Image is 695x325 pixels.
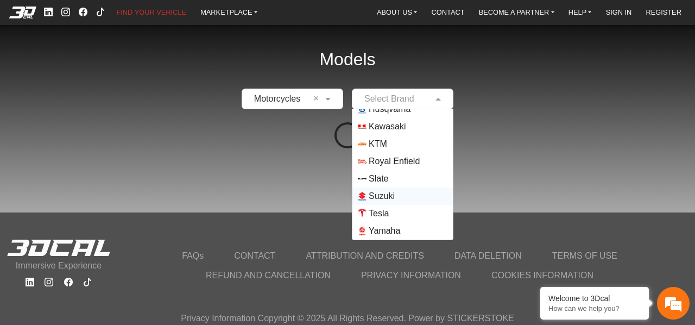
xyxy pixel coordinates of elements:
span: Tesla [369,207,389,220]
span: Conversation [5,256,73,264]
div: Welcome to 3Dcal [548,294,641,303]
a: ATTRIBUTION AND CREDITS [299,246,431,266]
img: Yamaha [358,227,367,235]
a: BECOME A PARTNER [475,5,559,19]
a: FIND YOUR VEHICLE [112,5,191,19]
div: Minimize live chat window [178,5,204,32]
a: MARKETPLACE [196,5,262,19]
a: PRIVACY INFORMATION [355,266,467,285]
span: Kawasaki [369,120,406,133]
img: Husqvarna [358,105,367,114]
span: Suzuki [369,190,395,203]
a: REGISTER [641,5,685,19]
img: Royal Enfield [358,157,367,166]
span: Husqvarna [369,103,410,116]
a: COOKIES INFORMATION [485,266,600,285]
h2: Models [319,35,375,84]
a: FAQs [175,246,210,266]
a: HELP [564,5,596,19]
div: FAQs [73,237,140,271]
p: Immersive Experience [7,259,111,272]
span: Clean Field [313,92,323,105]
a: CONTACT [427,5,469,19]
span: Slate [369,172,388,185]
div: Chat with us now [73,57,199,71]
img: KTM [358,140,367,148]
a: TERMS OF USE [546,246,624,266]
p: How can we help you? [548,304,641,312]
div: Navigation go back [12,56,28,72]
ng-dropdown-panel: Options List [352,109,453,240]
div: Articles [140,237,207,271]
img: Slate [358,174,367,183]
p: Privacy Information Copyright © 2025 All Rights Reserved. Power by STICKERSTOKE [181,312,514,325]
img: Kawasaki [358,122,367,131]
img: Tesla [358,209,367,218]
span: KTM [369,137,387,151]
a: CONTACT [228,246,282,266]
a: SIGN IN [602,5,636,19]
span: We're online! [63,86,150,189]
a: ABOUT US [372,5,421,19]
a: REFUND AND CANCELLATION [199,266,337,285]
span: Royal Enfield [369,155,420,168]
textarea: Type your message and hit 'Enter' [5,199,207,237]
img: Suzuki [358,192,367,201]
span: Yamaha [369,224,400,237]
a: DATA DELETION [448,246,528,266]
